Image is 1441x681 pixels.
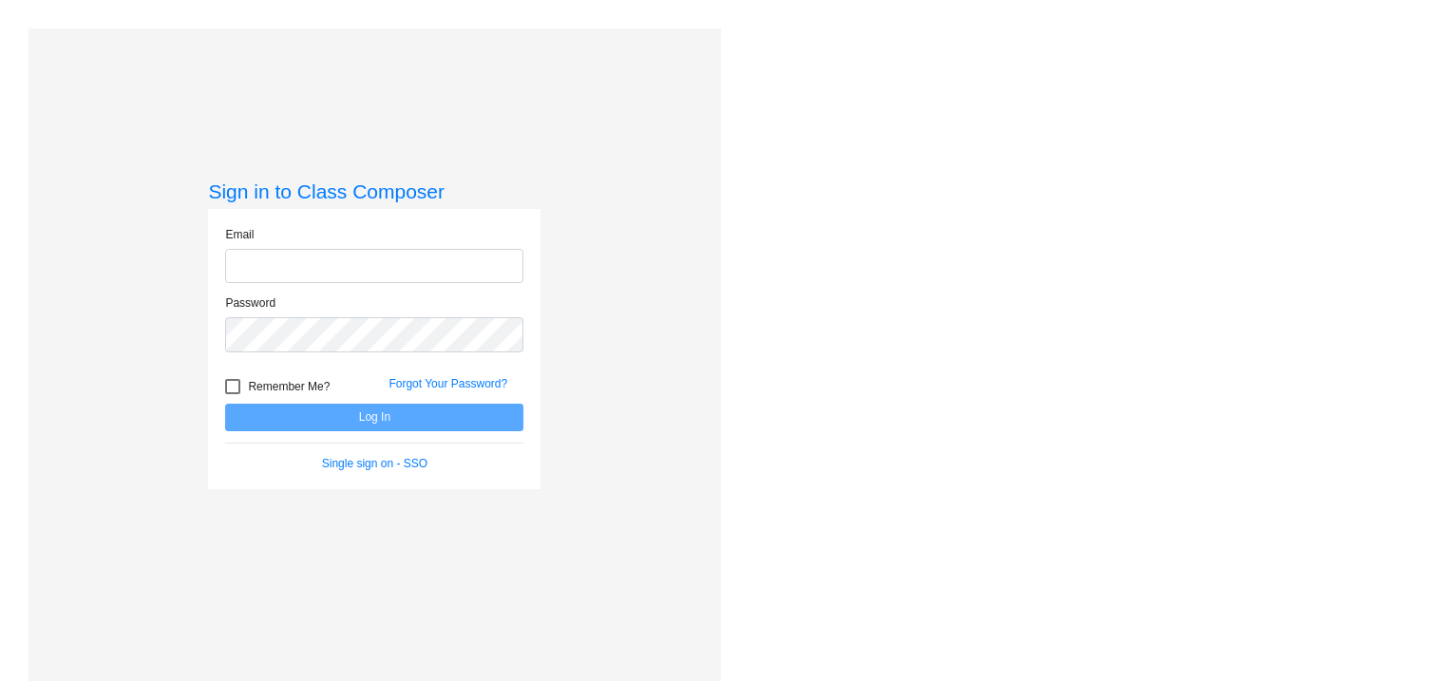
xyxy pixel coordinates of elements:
a: Forgot Your Password? [389,377,507,390]
span: Remember Me? [248,375,330,398]
label: Email [225,226,254,243]
label: Password [225,294,275,312]
a: Single sign on - SSO [322,457,427,470]
h3: Sign in to Class Composer [208,180,540,203]
button: Log In [225,404,523,431]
